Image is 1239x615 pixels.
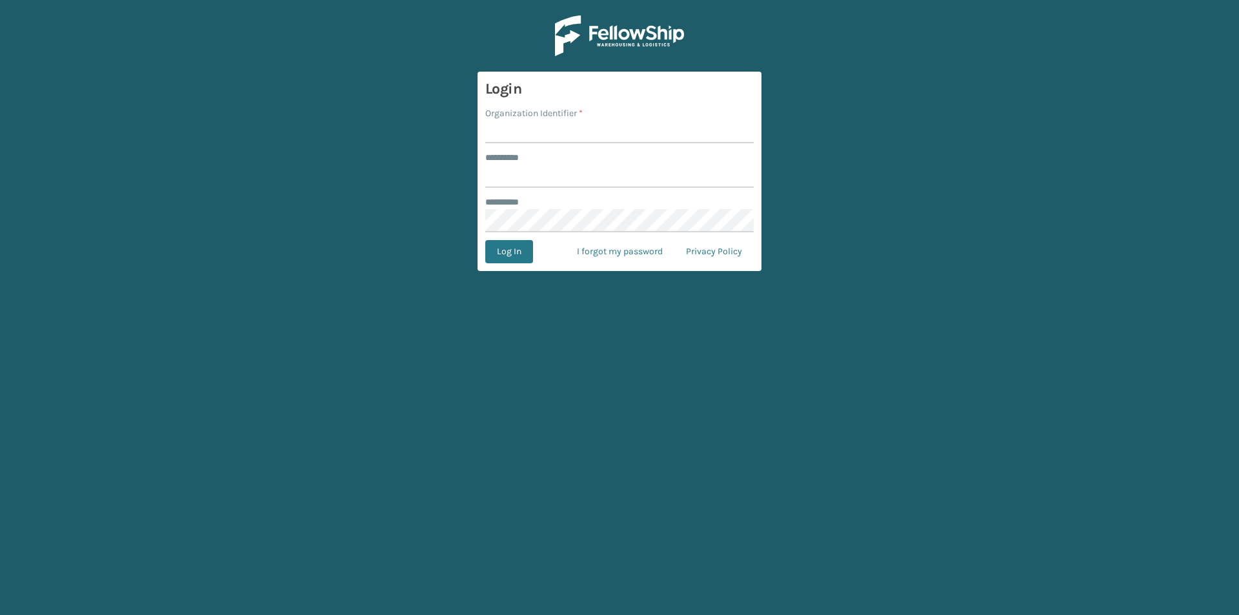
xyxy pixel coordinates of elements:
label: Organization Identifier [485,106,583,120]
a: Privacy Policy [674,240,754,263]
button: Log In [485,240,533,263]
a: I forgot my password [565,240,674,263]
h3: Login [485,79,754,99]
img: Logo [555,15,684,56]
